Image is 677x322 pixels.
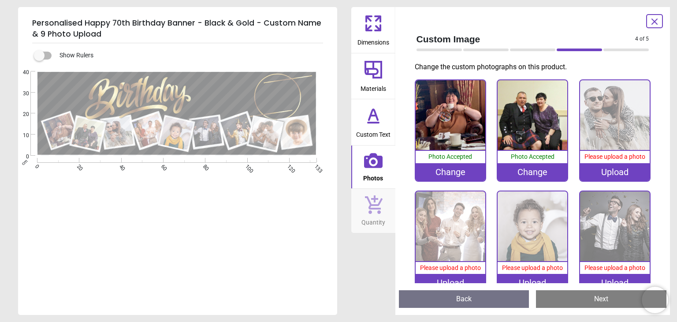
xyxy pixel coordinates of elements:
[39,50,337,61] div: Show Rulers
[356,126,391,139] span: Custom Text
[75,163,81,169] span: 20
[580,274,650,292] div: Upload
[12,69,29,76] span: 40
[351,53,395,99] button: Materials
[416,274,485,292] div: Upload
[351,7,395,53] button: Dimensions
[417,33,636,45] span: Custom Image
[363,170,383,183] span: Photos
[580,163,650,181] div: Upload
[584,264,645,271] span: Please upload a photo
[32,14,323,43] h5: Personalised Happy 70th Birthday Banner - Black & Gold - Custom Name & 9 Photo Upload
[635,35,649,43] span: 4 of 5
[12,153,29,161] span: 0
[399,290,529,308] button: Back
[33,163,39,169] span: 0
[361,214,385,227] span: Quantity
[498,163,567,181] div: Change
[351,99,395,145] button: Custom Text
[312,163,318,169] span: 133
[511,153,554,160] span: Photo Accepted
[420,264,481,271] span: Please upload a photo
[536,290,666,308] button: Next
[357,34,389,47] span: Dimensions
[243,163,249,169] span: 100
[498,274,567,292] div: Upload
[428,153,472,160] span: Photo Accepted
[117,163,123,169] span: 40
[416,163,485,181] div: Change
[351,146,395,189] button: Photos
[584,153,645,160] span: Please upload a photo
[502,264,563,271] span: Please upload a photo
[12,132,29,139] span: 10
[285,163,291,169] span: 120
[12,111,29,118] span: 20
[642,287,668,313] iframe: Brevo live chat
[415,62,656,72] p: Change the custom photographs on this product.
[201,163,207,169] span: 80
[159,163,165,169] span: 60
[21,158,29,166] span: cm
[12,90,29,97] span: 30
[351,189,395,233] button: Quantity
[361,80,386,94] span: Materials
